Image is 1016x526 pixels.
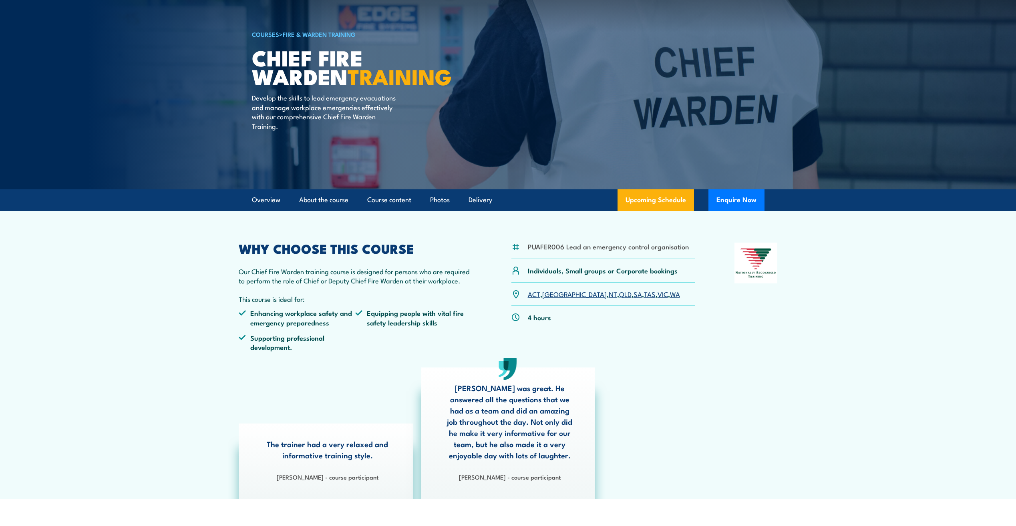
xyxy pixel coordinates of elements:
[528,266,678,275] p: Individuals, Small groups or Corporate bookings
[445,382,575,461] p: [PERSON_NAME] was great. He answered all the questions that we had as a team and did an amazing j...
[239,333,356,352] li: Supporting professional development.
[528,242,689,251] li: PUAFER006 Lead an emergency control organisation
[634,289,642,299] a: SA
[618,189,694,211] a: Upcoming Schedule
[644,289,656,299] a: TAS
[609,289,617,299] a: NT
[239,267,473,285] p: Our Chief Fire Warden training course is designed for persons who are required to perform the rol...
[367,189,411,211] a: Course content
[430,189,450,211] a: Photos
[658,289,668,299] a: VIC
[277,472,378,481] strong: [PERSON_NAME] - course participant
[670,289,680,299] a: WA
[262,438,393,461] p: The trainer had a very relaxed and informative training style.
[734,243,778,283] img: Nationally Recognised Training logo.
[469,189,492,211] a: Delivery
[239,294,473,303] p: This course is ideal for:
[252,48,450,85] h1: Chief Fire Warden
[252,189,280,211] a: Overview
[239,243,473,254] h2: WHY CHOOSE THIS COURSE
[708,189,765,211] button: Enquire Now
[252,29,450,39] h6: >
[348,59,452,92] strong: TRAINING
[459,472,561,481] strong: [PERSON_NAME] - course participant
[528,313,551,322] p: 4 hours
[542,289,607,299] a: [GEOGRAPHIC_DATA]
[299,189,348,211] a: About the course
[252,30,279,38] a: COURSES
[283,30,356,38] a: Fire & Warden Training
[252,93,398,130] p: Develop the skills to lead emergency evacuations and manage workplace emergencies effectively wit...
[528,289,540,299] a: ACT
[528,289,680,299] p: , , , , , , ,
[355,308,472,327] li: Equipping people with vital fire safety leadership skills
[619,289,632,299] a: QLD
[239,308,356,327] li: Enhancing workplace safety and emergency preparedness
